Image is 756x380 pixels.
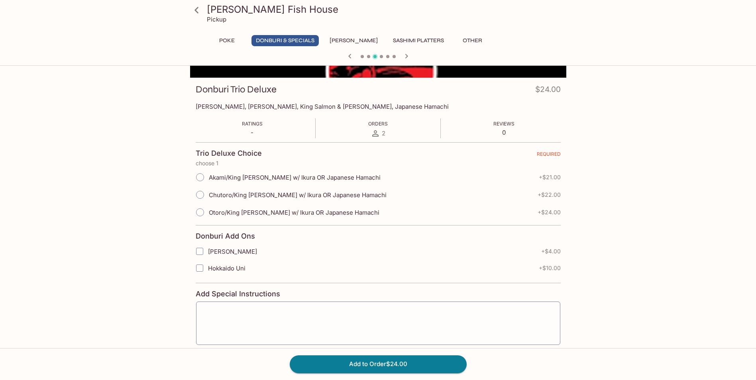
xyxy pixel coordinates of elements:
p: Pickup [207,16,226,23]
span: Hokkaido Uni [208,264,245,272]
button: Donburi & Specials [251,35,319,46]
span: + $10.00 [539,265,561,271]
span: [PERSON_NAME] [208,248,257,255]
span: + $4.00 [541,248,561,255]
button: Poke [209,35,245,46]
h4: Add Special Instructions [196,290,561,298]
h3: [PERSON_NAME] Fish House [207,3,563,16]
p: 0 [493,129,514,136]
p: [PERSON_NAME], [PERSON_NAME], King Salmon & [PERSON_NAME], Japanese Hamachi [196,103,561,110]
span: Orders [368,121,388,127]
span: + $22.00 [538,192,561,198]
h4: $24.00 [535,83,561,99]
span: Akami/King [PERSON_NAME] w/ Ikura OR Japanese Hamachi [209,174,381,181]
button: Sashimi Platters [389,35,448,46]
span: Ratings [242,121,263,127]
span: REQUIRED [537,151,561,160]
span: + $24.00 [538,209,561,215]
button: Other [455,35,491,46]
span: Chutoro/King [PERSON_NAME] w/ Ikura OR Japanese Hamachi [209,191,387,199]
h3: Donburi Trio Deluxe [196,83,277,96]
button: Add to Order$24.00 [290,355,467,373]
span: 2 [382,129,385,137]
button: [PERSON_NAME] [325,35,382,46]
p: - [242,129,263,136]
p: choose 1 [196,160,561,166]
h4: Donburi Add Ons [196,232,255,241]
span: + $21.00 [539,174,561,180]
h4: Trio Deluxe Choice [196,149,262,158]
span: Reviews [493,121,514,127]
span: Otoro/King [PERSON_NAME] w/ Ikura OR Japanese Hamachi [209,209,379,216]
